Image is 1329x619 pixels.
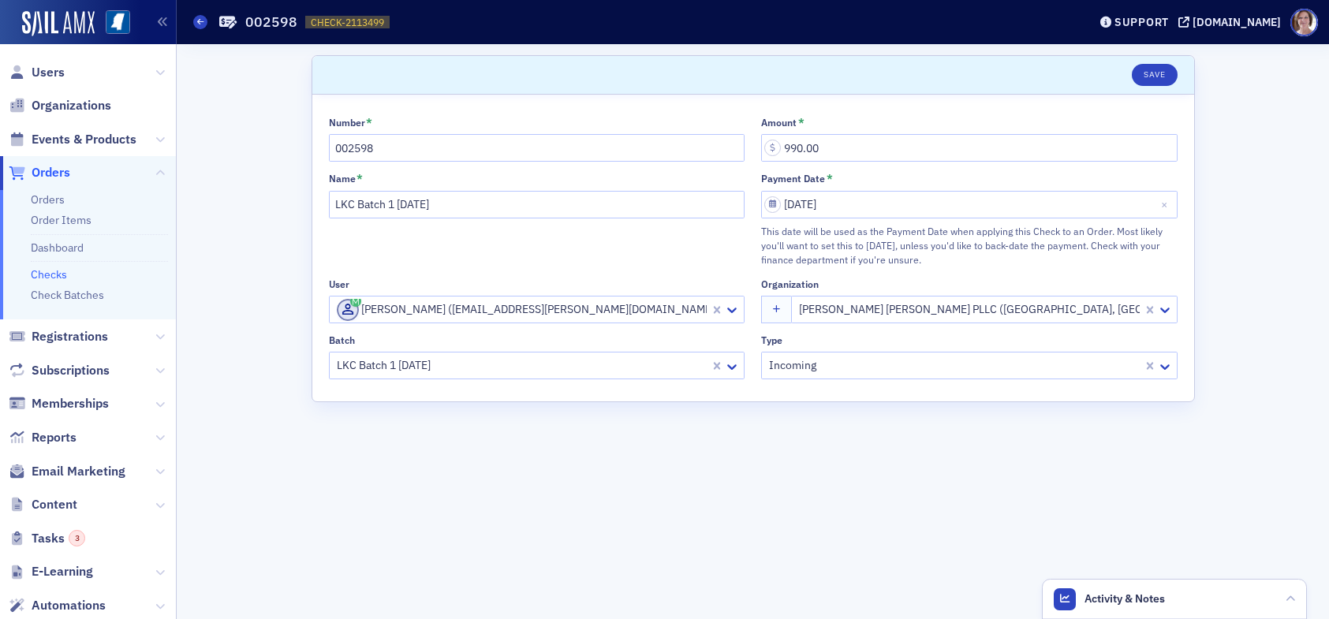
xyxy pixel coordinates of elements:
div: This date will be used as the Payment Date when applying this Check to an Order. Most likely you'... [761,224,1178,267]
a: Memberships [9,395,109,412]
div: User [329,278,349,290]
input: MM/DD/YYYY [761,191,1178,218]
a: Check Batches [31,288,104,302]
a: Order Items [31,213,91,227]
div: Amount [761,117,797,129]
span: Memberships [32,395,109,412]
button: Close [1156,191,1178,218]
div: Organization [761,278,819,290]
span: Reports [32,429,77,446]
button: Save [1132,64,1177,86]
span: Activity & Notes [1084,591,1165,607]
span: Orders [32,164,70,181]
span: Subscriptions [32,362,110,379]
div: Payment Date [761,173,825,185]
div: Name [329,173,356,185]
span: Email Marketing [32,463,125,480]
span: Content [32,496,77,513]
span: Automations [32,597,106,614]
a: Users [9,64,65,81]
a: Registrations [9,328,108,345]
div: [PERSON_NAME] ([EMAIL_ADDRESS][PERSON_NAME][DOMAIN_NAME]) [337,299,707,321]
span: Events & Products [32,131,136,148]
abbr: This field is required [366,117,372,128]
a: Events & Products [9,131,136,148]
abbr: This field is required [357,173,363,184]
a: Organizations [9,97,111,114]
div: [DOMAIN_NAME] [1193,15,1281,29]
a: View Homepage [95,10,130,37]
div: Support [1114,15,1169,29]
span: Users [32,64,65,81]
span: Tasks [32,530,85,547]
a: Dashboard [31,241,84,255]
span: E-Learning [32,563,93,580]
span: Organizations [32,97,111,114]
button: [DOMAIN_NAME] [1178,17,1286,28]
abbr: This field is required [798,117,804,128]
a: Orders [9,164,70,181]
a: Orders [31,192,65,207]
span: Profile [1290,9,1318,36]
input: 0.00 [761,134,1178,162]
a: Tasks3 [9,530,85,547]
a: Checks [31,267,67,282]
div: Batch [329,334,355,346]
h1: 002598 [245,13,297,32]
a: Subscriptions [9,362,110,379]
a: Reports [9,429,77,446]
div: Number [329,117,365,129]
img: SailAMX [22,11,95,36]
a: Content [9,496,77,513]
div: 3 [69,530,85,546]
span: Registrations [32,328,108,345]
span: CHECK-2113499 [311,16,384,29]
a: Email Marketing [9,463,125,480]
img: SailAMX [106,10,130,35]
abbr: This field is required [827,173,833,184]
div: Type [761,334,782,346]
a: E-Learning [9,563,93,580]
a: Automations [9,597,106,614]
